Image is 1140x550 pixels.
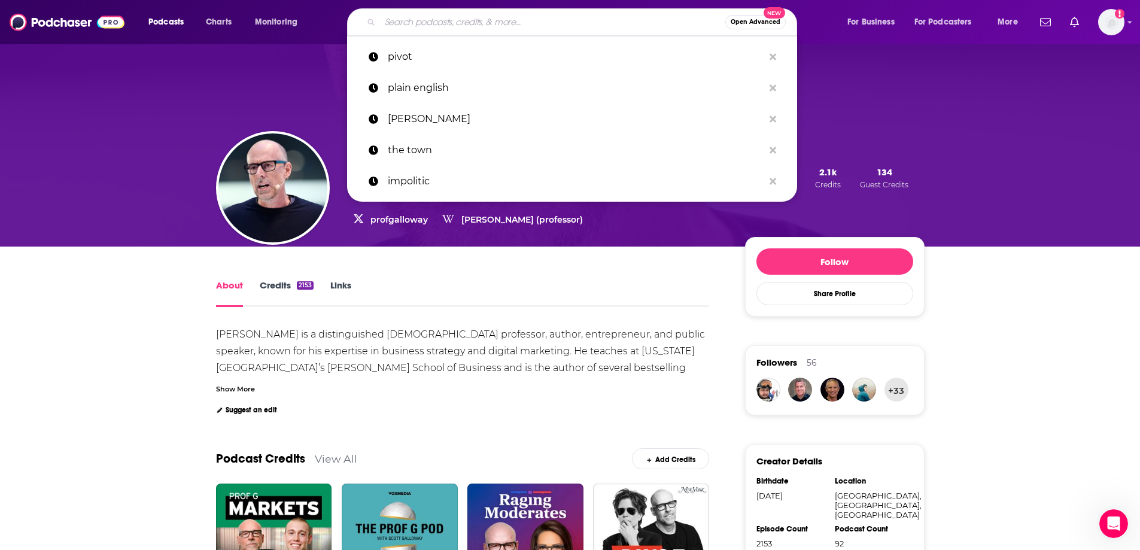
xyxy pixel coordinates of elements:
a: View All [315,452,357,465]
button: Share Profile [756,282,913,305]
a: Show notifications dropdown [1065,12,1084,32]
h3: Creator Details [756,455,822,467]
span: Logged in as jaymandel [1098,9,1124,35]
p: matt belloni [388,104,764,135]
svg: Add a profile image [1115,9,1124,19]
a: impolitic [347,166,797,197]
div: Episode Count [756,524,827,534]
span: 134 [877,166,892,178]
span: New [764,7,785,19]
p: the town [388,135,764,166]
p: impolitic [388,166,764,197]
span: Open Advanced [731,19,780,25]
div: Location [835,476,905,486]
button: +33 [884,378,908,402]
img: thegldt [852,378,876,402]
div: Birthdate [756,476,827,486]
span: 2.1k [819,166,837,178]
span: For Podcasters [914,14,972,31]
button: open menu [140,13,199,32]
a: Add Credits [632,448,709,469]
span: Monitoring [255,14,297,31]
div: [DATE] [756,491,827,500]
div: 2153 [756,539,827,548]
a: Suggest an edit [216,406,278,414]
a: [PERSON_NAME] [347,104,797,135]
span: Credits [815,180,841,189]
button: open menu [247,13,313,32]
a: [PERSON_NAME] (professor) [461,214,583,225]
button: 134Guest Credits [856,166,912,190]
span: Podcasts [148,14,184,31]
a: Charts [198,13,239,32]
p: pivot [388,41,764,72]
a: pivot [347,41,797,72]
iframe: Intercom live chat [1099,509,1128,538]
a: Podcast Credits [216,451,305,466]
a: Show notifications dropdown [1035,12,1056,32]
div: Podcast Count [835,524,905,534]
img: jdivo [756,378,780,402]
button: 2.1kCredits [811,166,844,190]
img: User Profile [1098,9,1124,35]
input: Search podcasts, credits, & more... [380,13,725,32]
p: plain english [388,72,764,104]
a: Links [330,279,351,307]
div: 2153 [297,281,314,290]
div: [GEOGRAPHIC_DATA], [GEOGRAPHIC_DATA], [GEOGRAPHIC_DATA] [835,491,905,519]
a: plain english [347,72,797,104]
span: Guest Credits [860,180,908,189]
img: Podchaser - Follow, Share and Rate Podcasts [10,11,124,34]
button: Follow [756,248,913,275]
img: Scott Galloway [218,133,327,242]
a: the town [347,135,797,166]
span: Charts [206,14,232,31]
a: profgalloway [370,214,428,225]
span: For Business [847,14,895,31]
div: 56 [807,357,817,368]
span: More [998,14,1018,31]
div: 92 [835,539,905,548]
a: Credits2153 [260,279,314,307]
button: open menu [989,13,1033,32]
div: Search podcasts, credits, & more... [358,8,808,36]
img: gavingallagher [788,378,812,402]
a: About [216,279,243,307]
button: open menu [839,13,910,32]
div: [PERSON_NAME] is a distinguished [DEMOGRAPHIC_DATA] professor, author, entrepreneur, and public s... [216,329,707,457]
button: open menu [907,13,989,32]
span: Followers [756,357,797,368]
img: dougstandley [820,378,844,402]
button: Show profile menu [1098,9,1124,35]
button: Open AdvancedNew [725,15,786,29]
